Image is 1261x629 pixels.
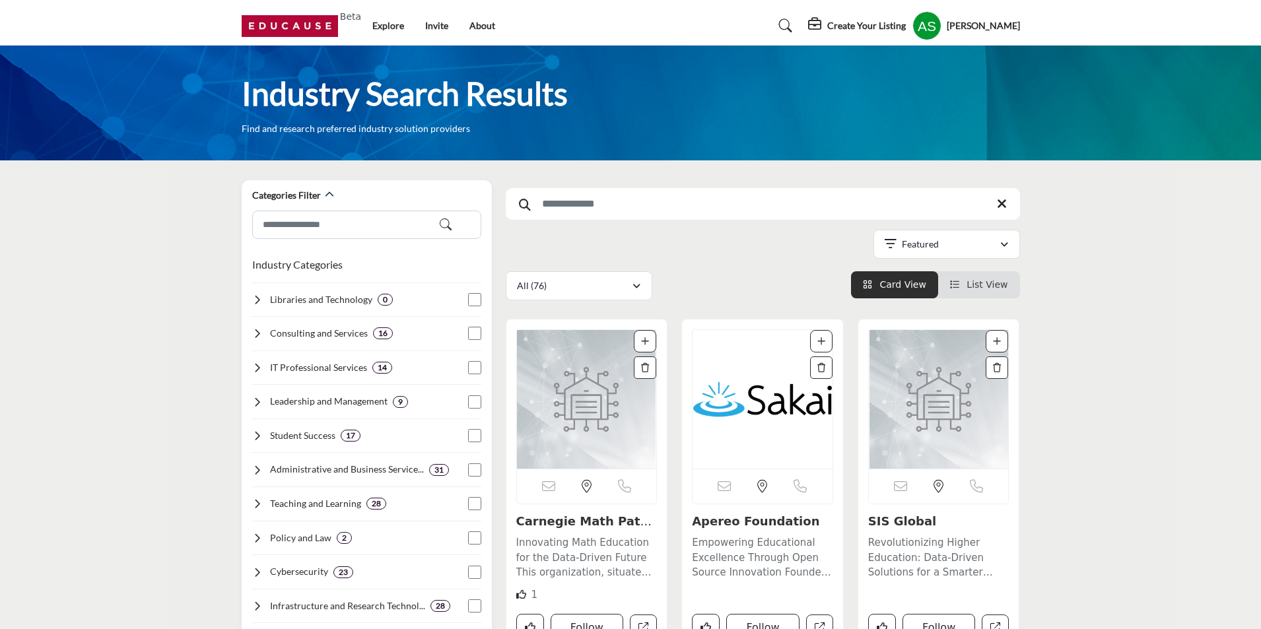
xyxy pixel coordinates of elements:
p: Empowering Educational Excellence Through Open Source Innovation Founded as a non-profit organiza... [692,535,833,580]
div: 16 Results For Consulting and Services [373,327,393,339]
b: 17 [346,431,355,440]
a: Beta [242,15,345,37]
a: Add To List [817,336,825,347]
input: Search Category [252,211,481,239]
a: Invite [425,20,448,31]
p: All (76) [517,279,547,292]
a: Open Listing in new tab [693,330,833,469]
h5: [PERSON_NAME] [947,19,1020,32]
p: Innovating Math Education for the Data-Driven Future This organization, situated within the domai... [516,535,658,580]
h2: Categories Filter [252,189,321,202]
input: Search Keyword [506,188,1020,220]
h6: Beta [340,11,361,22]
img: SIS Global [869,330,1009,469]
h3: Apereo Foundation [692,514,833,529]
h4: Leadership and Management: Tools and strategies for effective governance, decision-making, and or... [270,395,388,408]
div: 28 Results For Teaching and Learning [366,498,386,510]
img: Site Logo [242,15,345,37]
div: 17 Results For Student Success [341,430,360,442]
a: Open Listing in new tab [517,330,657,469]
button: Industry Categories [252,257,343,273]
h4: Cybersecurity: Tools, practices, and services for protecting educational institutions' digital as... [270,565,328,578]
a: Open Listing in new tab [869,330,1009,469]
a: Revolutionizing Higher Education: Data-Driven Solutions for a Smarter [DATE] This organization op... [868,532,1009,580]
a: View List [950,279,1008,290]
a: Add To List [993,336,1001,347]
span: List View [967,279,1007,290]
a: Add To List [641,336,649,347]
input: Select Consulting and Services checkbox [468,327,481,340]
a: Search [766,15,801,36]
b: 28 [372,499,381,508]
h4: IT Professional Services: Specialized technical support, maintenance, and development services fo... [270,361,367,374]
h4: Infrastructure and Research Technologies: Foundational technologies and advanced tools supporting... [270,599,425,612]
h1: Industry Search Results [242,73,568,114]
div: 23 Results For Cybersecurity [333,566,353,578]
b: 23 [339,568,348,577]
h4: Administrative and Business Services: Software and systems for managing institutional operations,... [270,463,424,476]
a: Innovating Math Education for the Data-Driven Future This organization, situated within the domai... [516,532,658,580]
button: Featured [873,230,1020,259]
h4: Consulting and Services: Professional guidance and support for implementing and optimizing educat... [270,327,368,340]
input: Select Administrative and Business Services checkbox [468,463,481,477]
b: 9 [398,397,403,407]
span: 1 [531,589,537,601]
input: Select Student Success checkbox [468,429,481,442]
p: Find and research preferred industry solution providers [242,122,470,135]
h4: Student Success: Platforms and services designed to support, track, and enhance student achieveme... [270,429,335,442]
h5: Create Your Listing [827,20,906,32]
b: 16 [378,329,388,338]
button: Show hide supplier dropdown [912,11,941,40]
h4: Libraries and Technology: Systems and resources for managing and accessing educational materials ... [270,293,372,306]
img: Carnegie Math Pathways [517,330,657,469]
div: 0 Results For Libraries and Technology [378,294,393,306]
button: All (76) [506,271,652,300]
li: Card View [851,271,938,298]
a: Explore [372,20,404,31]
b: 14 [378,363,387,372]
div: 31 Results For Administrative and Business Services [429,464,449,476]
p: Revolutionizing Higher Education: Data-Driven Solutions for a Smarter [DATE] This organization op... [868,535,1009,580]
b: 28 [436,601,445,611]
input: Select Cybersecurity checkbox [468,566,481,579]
img: Apereo Foundation [693,330,833,469]
input: Select Infrastructure and Research Technologies checkbox [468,599,481,612]
i: Like [516,589,526,599]
div: 2 Results For Policy and Law [337,532,352,544]
b: 2 [342,533,347,543]
h4: Teaching and Learning: Technologies and methodologies directly supporting the delivery of educati... [270,497,361,510]
a: About [469,20,495,31]
h4: Policy and Law: Tools and frameworks for ensuring compliance with legal and regulatory requiremen... [270,531,331,545]
div: Create Your Listing [808,18,906,34]
a: Empowering Educational Excellence Through Open Source Innovation Founded as a non-profit organiza... [692,532,833,580]
input: Select Policy and Law checkbox [468,531,481,545]
input: Select Libraries and Technology checkbox [468,293,481,306]
a: Carnegie Math Pathwa... [516,514,652,543]
span: Card View [879,279,926,290]
div: 28 Results For Infrastructure and Research Technologies [430,600,450,612]
h3: Carnegie Math Pathways [516,514,658,529]
div: 9 Results For Leadership and Management [393,396,408,408]
input: Select IT Professional Services checkbox [468,361,481,374]
a: SIS Global [868,514,936,528]
b: 0 [383,295,388,304]
h3: SIS Global [868,514,1009,529]
li: List View [938,271,1020,298]
input: Select Leadership and Management checkbox [468,395,481,409]
input: Select Teaching and Learning checkbox [468,497,481,510]
p: Featured [902,238,939,251]
a: View Card [863,279,926,290]
a: Apereo Foundation [692,514,819,528]
b: 31 [434,465,444,475]
div: 14 Results For IT Professional Services [372,362,392,374]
